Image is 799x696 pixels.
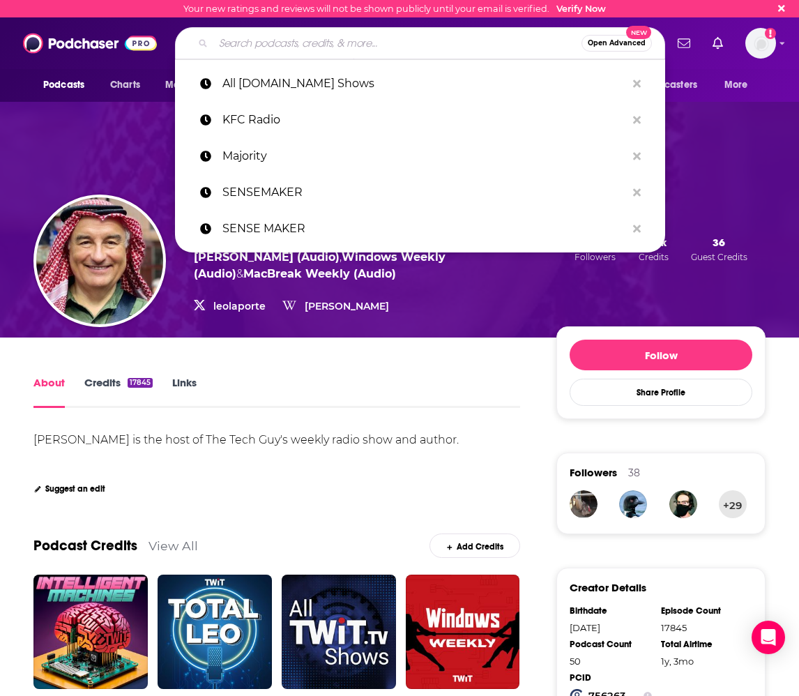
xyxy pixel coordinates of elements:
img: Podchaser - Follow, Share and Rate Podcasts [23,30,157,56]
div: Search podcasts, credits, & more... [175,27,665,59]
div: 50 [570,656,652,667]
button: 36Guest Credits [687,235,752,263]
a: SENSEMAKER [175,174,665,211]
a: Majority [175,138,665,174]
span: Podcasts [43,75,84,95]
span: Followers [574,252,616,262]
a: KFC Radio [175,102,665,138]
div: Podcast Count [570,639,652,650]
button: Follow [570,340,752,370]
img: Kipfstjc [570,490,598,518]
div: Total Airtime [661,639,743,650]
span: Guest Credits [691,252,747,262]
input: Search podcasts, credits, & more... [213,32,581,54]
span: Logged in as charlottestone [745,28,776,59]
a: SENSE MAKER [175,211,665,247]
a: MacBreak Weekly (Audio) [243,267,396,280]
div: [PERSON_NAME] is the host of The Tech Guy's weekly radio show and author. [33,433,459,446]
button: open menu [155,72,233,98]
svg: Email not verified [765,28,776,39]
a: All [DOMAIN_NAME] Shows [175,66,665,102]
p: SENSE MAKER [222,211,626,247]
span: 11113 hours, 13 minutes, 49 seconds [661,656,694,667]
a: About [33,376,65,408]
button: open menu [33,72,102,98]
img: User Profile [745,28,776,59]
span: 36 [713,236,725,249]
div: Open Intercom Messenger [752,621,785,654]
div: Episode Count [661,605,743,616]
a: Links [172,376,197,408]
div: 38 [628,467,640,479]
span: & [236,267,243,280]
span: 17.8k [641,236,667,249]
div: 17845 [128,378,153,388]
a: Add Credits [429,534,519,558]
a: [PERSON_NAME] [305,300,389,312]
p: Majority [222,138,626,174]
a: Verify Now [556,3,606,14]
a: leolaporte [213,300,266,312]
span: Followers [570,466,617,479]
img: Leo Laporte [36,197,163,324]
img: openendedfilms [669,490,697,518]
div: Birthdate [570,605,652,616]
a: View All [149,538,198,553]
a: Show notifications dropdown [672,31,696,55]
span: More [724,75,748,95]
button: open menu [621,72,717,98]
div: [DATE] [570,622,652,633]
h3: Creator Details [570,581,646,594]
a: Suggest an edit [33,484,105,494]
span: , [340,250,342,264]
a: Show notifications dropdown [707,31,729,55]
span: New [626,26,651,39]
img: DSpaceNine [619,490,647,518]
a: Credits17845 [84,376,153,408]
span: Open Advanced [588,40,646,47]
button: Show profile menu [745,28,776,59]
span: Monitoring [165,75,215,95]
a: Podcast Credits [33,537,137,554]
div: 17845 [661,622,743,633]
button: +29 [719,490,747,518]
p: All TWiT.TV Shows [222,66,626,102]
div: PCID [570,672,652,683]
button: Share Profile [570,379,752,406]
a: Charts [101,72,149,98]
button: open menu [715,72,766,98]
p: SENSEMAKER [222,174,626,211]
button: Open AdvancedNew [581,35,652,52]
span: Credits [639,252,669,262]
div: Your new ratings and reviews will not be shown publicly until your email is verified. [183,3,606,14]
p: KFC Radio [222,102,626,138]
span: Charts [110,75,140,95]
